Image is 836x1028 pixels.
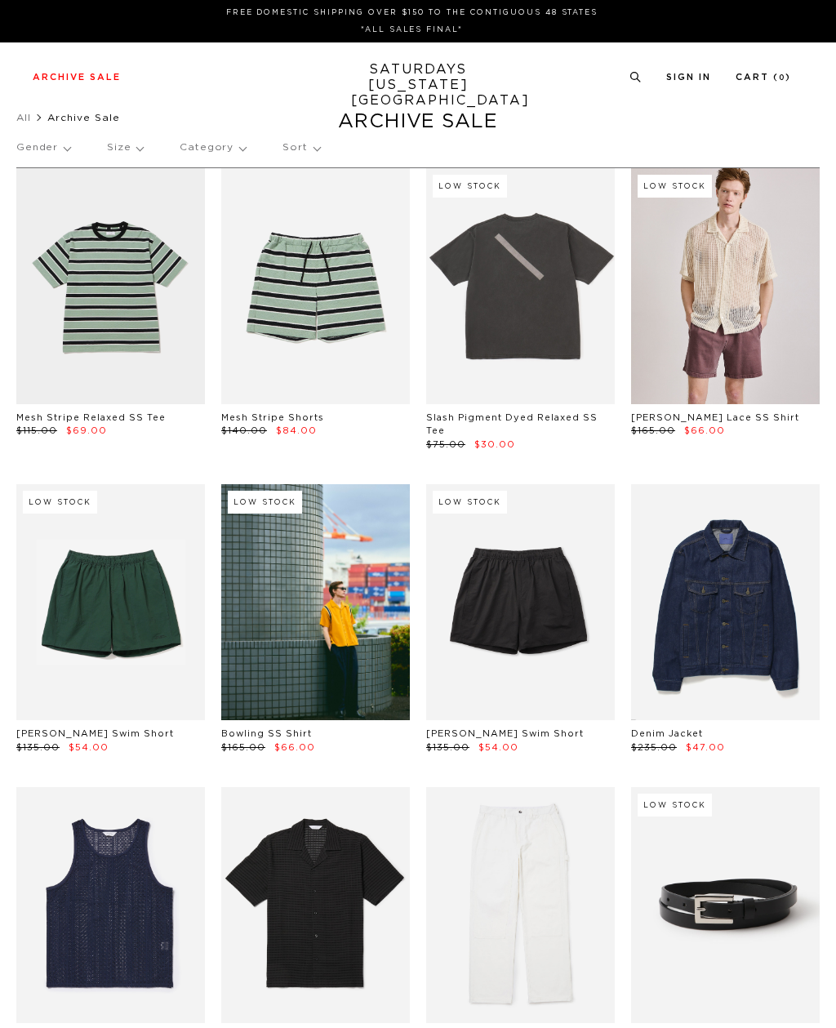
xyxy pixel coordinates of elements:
[107,129,143,167] p: Size
[478,743,518,752] span: $54.00
[16,129,70,167] p: Gender
[631,426,675,435] span: $165.00
[282,129,319,167] p: Sort
[686,743,725,752] span: $47.00
[221,743,265,752] span: $165.00
[221,426,267,435] span: $140.00
[666,73,711,82] a: Sign In
[631,413,799,422] a: [PERSON_NAME] Lace SS Shirt
[736,73,791,82] a: Cart (0)
[274,743,315,752] span: $66.00
[631,729,703,738] a: Denim Jacket
[69,743,109,752] span: $54.00
[16,113,31,122] a: All
[221,413,324,422] a: Mesh Stripe Shorts
[631,743,677,752] span: $235.00
[23,491,97,514] div: Low Stock
[351,62,486,109] a: SATURDAYS[US_STATE][GEOGRAPHIC_DATA]
[221,729,312,738] a: Bowling SS Shirt
[228,491,302,514] div: Low Stock
[474,440,515,449] span: $30.00
[638,175,712,198] div: Low Stock
[426,743,469,752] span: $135.00
[33,73,121,82] a: Archive Sale
[779,74,785,82] small: 0
[16,743,60,752] span: $135.00
[180,129,246,167] p: Category
[276,426,317,435] span: $84.00
[47,113,120,122] span: Archive Sale
[16,426,57,435] span: $115.00
[16,413,166,422] a: Mesh Stripe Relaxed SS Tee
[433,175,507,198] div: Low Stock
[638,794,712,817] div: Low Stock
[426,413,598,436] a: Slash Pigment Dyed Relaxed SS Tee
[684,426,725,435] span: $66.00
[433,491,507,514] div: Low Stock
[39,24,785,36] p: *ALL SALES FINAL*
[39,7,785,19] p: FREE DOMESTIC SHIPPING OVER $150 TO THE CONTIGUOUS 48 STATES
[66,426,107,435] span: $69.00
[16,729,174,738] a: [PERSON_NAME] Swim Short
[426,440,465,449] span: $75.00
[426,729,584,738] a: [PERSON_NAME] Swim Short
